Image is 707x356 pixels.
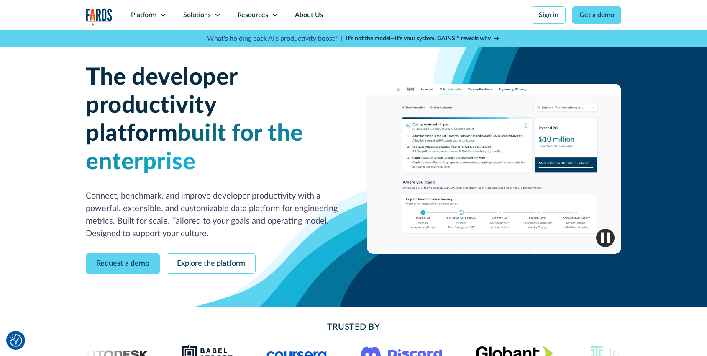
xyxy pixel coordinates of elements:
a: It’s not the model—it’s your system. GAINS™ reveals why [346,34,500,43]
div: Platform [131,10,156,20]
img: Pause video [596,229,615,247]
h2: Trusted By [153,321,554,333]
h1: The developer productivity platform [86,64,340,176]
a: home [86,8,113,26]
strong: It’s not the model—it’s your system. GAINS™ reveals why [346,36,491,41]
button: Cookie Settings [10,334,22,347]
a: Get a demo [572,6,621,24]
img: Logo of the analytics and reporting company Faros. [86,8,113,26]
span: built for the enterprise [86,122,303,173]
p: Connect, benchmark, and improve developer productivity with a powerful, extensible, and customiza... [86,190,340,240]
div: Resources [238,10,268,20]
div: Solutions [183,10,211,20]
a: Sign in [532,6,566,24]
a: Request a demo [86,253,160,274]
img: Revisit consent button [10,334,22,347]
p: What's holding back AI's productivity boost? | [207,34,343,44]
a: Explore the platform [167,253,256,274]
